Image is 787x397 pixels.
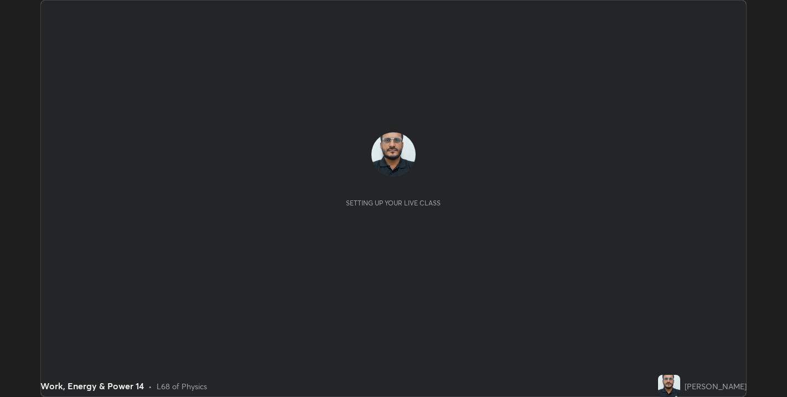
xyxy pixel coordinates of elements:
div: L68 of Physics [157,380,207,392]
div: [PERSON_NAME] [685,380,747,392]
img: ae44d311f89a4d129b28677b09dffed2.jpg [371,132,416,177]
div: Setting up your live class [346,199,441,207]
img: ae44d311f89a4d129b28677b09dffed2.jpg [658,375,680,397]
div: Work, Energy & Power 14 [40,379,144,393]
div: • [148,380,152,392]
